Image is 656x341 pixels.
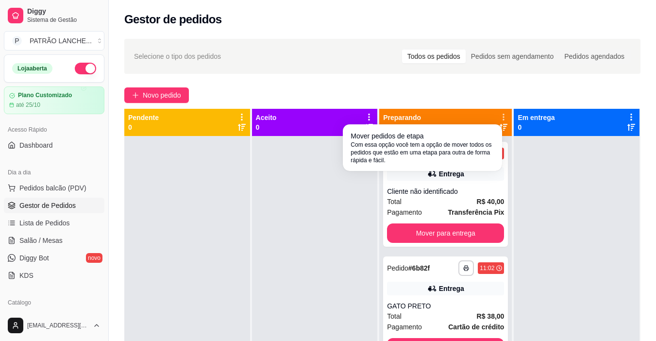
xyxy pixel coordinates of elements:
[387,223,504,243] button: Mover para entrega
[559,50,630,63] div: Pedidos agendados
[132,92,139,99] span: plus
[19,183,86,193] span: Pedidos balcão (PDV)
[75,63,96,74] button: Alterar Status
[387,196,402,207] span: Total
[402,50,466,63] div: Todos os pedidos
[4,165,104,180] div: Dia a dia
[19,218,70,228] span: Lista de Pedidos
[19,271,34,280] span: KDS
[387,264,408,272] span: Pedido
[387,311,402,322] span: Total
[439,284,464,293] div: Entrega
[439,169,464,179] div: Entrega
[256,122,277,132] p: 0
[19,236,63,245] span: Salão / Mesas
[477,312,505,320] strong: R$ 38,00
[19,140,53,150] span: Dashboard
[387,301,504,311] div: GATO PRETO
[19,201,76,210] span: Gestor de Pedidos
[27,322,89,329] span: [EMAIL_ADDRESS][DOMAIN_NAME]
[518,113,555,122] p: Em entrega
[12,36,22,46] span: P
[256,113,277,122] p: Aceito
[477,198,505,205] strong: R$ 40,00
[480,264,494,272] div: 11:02
[4,295,104,310] div: Catálogo
[4,31,104,51] button: Select a team
[4,122,104,137] div: Acesso Rápido
[518,122,555,132] p: 0
[351,141,494,164] span: Com essa opção você tem a opção de mover todos os pedidos que estão em uma etapa para outra de fo...
[124,12,222,27] h2: Gestor de pedidos
[19,253,49,263] span: Diggy Bot
[448,323,504,331] strong: Cartão de crédito
[448,208,504,216] strong: Transferência Pix
[383,113,421,122] p: Preparando
[134,51,221,62] span: Selecione o tipo dos pedidos
[383,122,421,132] p: 33
[30,36,92,46] div: PATRÃO LANCHE ...
[128,122,159,132] p: 0
[387,322,422,332] span: Pagamento
[351,131,423,141] span: Mover pedidos de etapa
[27,16,101,24] span: Sistema de Gestão
[12,63,52,74] div: Loja aberta
[18,92,72,99] article: Plano Customizado
[408,264,430,272] strong: # 6b82f
[466,50,559,63] div: Pedidos sem agendamento
[387,187,504,196] div: Cliente não identificado
[27,7,101,16] span: Diggy
[143,90,181,101] span: Novo pedido
[128,113,159,122] p: Pendente
[387,207,422,218] span: Pagamento
[16,101,40,109] article: até 25/10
